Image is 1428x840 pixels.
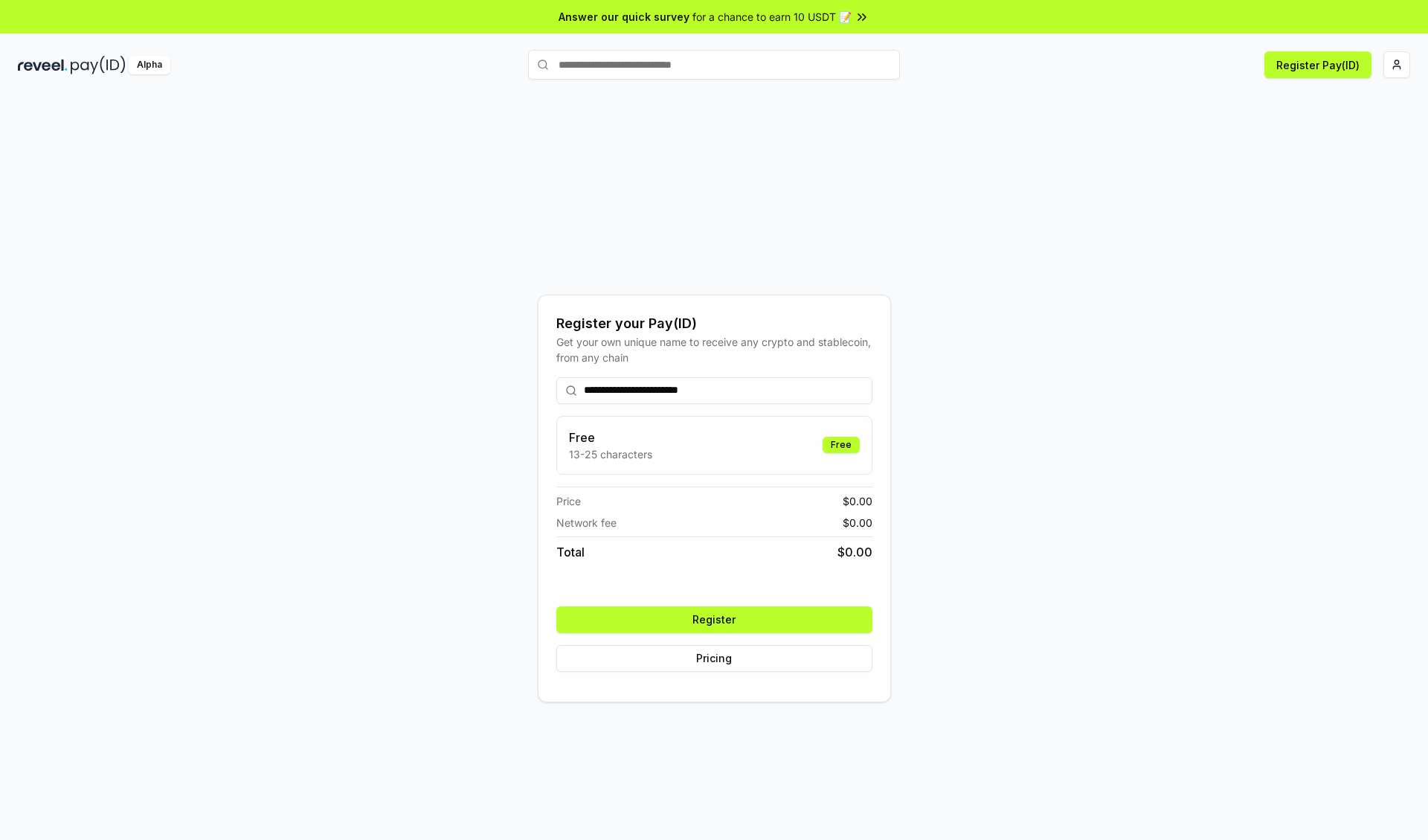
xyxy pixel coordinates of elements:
[556,515,617,530] span: Network fee
[556,645,872,672] button: Pricing
[823,437,860,453] div: Free
[1264,51,1371,78] button: Register Pay(ID)
[129,56,170,74] div: Alpha
[569,429,652,446] h3: Free
[837,543,872,561] span: $ 0.00
[843,515,872,530] span: $ 0.00
[559,9,689,25] span: Answer our quick survey
[71,56,126,74] img: pay_id
[556,606,872,633] button: Register
[556,543,585,561] span: Total
[18,56,68,74] img: reveel_dark
[556,334,872,365] div: Get your own unique name to receive any crypto and stablecoin, from any chain
[556,493,581,509] span: Price
[843,493,872,509] span: $ 0.00
[692,9,852,25] span: for a chance to earn 10 USDT 📝
[556,313,872,334] div: Register your Pay(ID)
[569,446,652,462] p: 13-25 characters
